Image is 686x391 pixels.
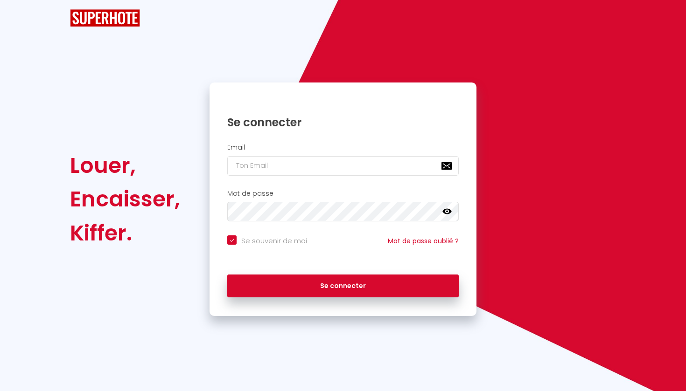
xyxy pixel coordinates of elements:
[7,4,35,32] button: Ouvrir le widget de chat LiveChat
[227,156,459,176] input: Ton Email
[227,190,459,198] h2: Mot de passe
[70,216,180,250] div: Kiffer.
[227,274,459,298] button: Se connecter
[70,9,140,27] img: SuperHote logo
[70,149,180,182] div: Louer,
[388,236,459,246] a: Mot de passe oublié ?
[70,182,180,216] div: Encaisser,
[227,115,459,130] h1: Se connecter
[227,144,459,151] h2: Email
